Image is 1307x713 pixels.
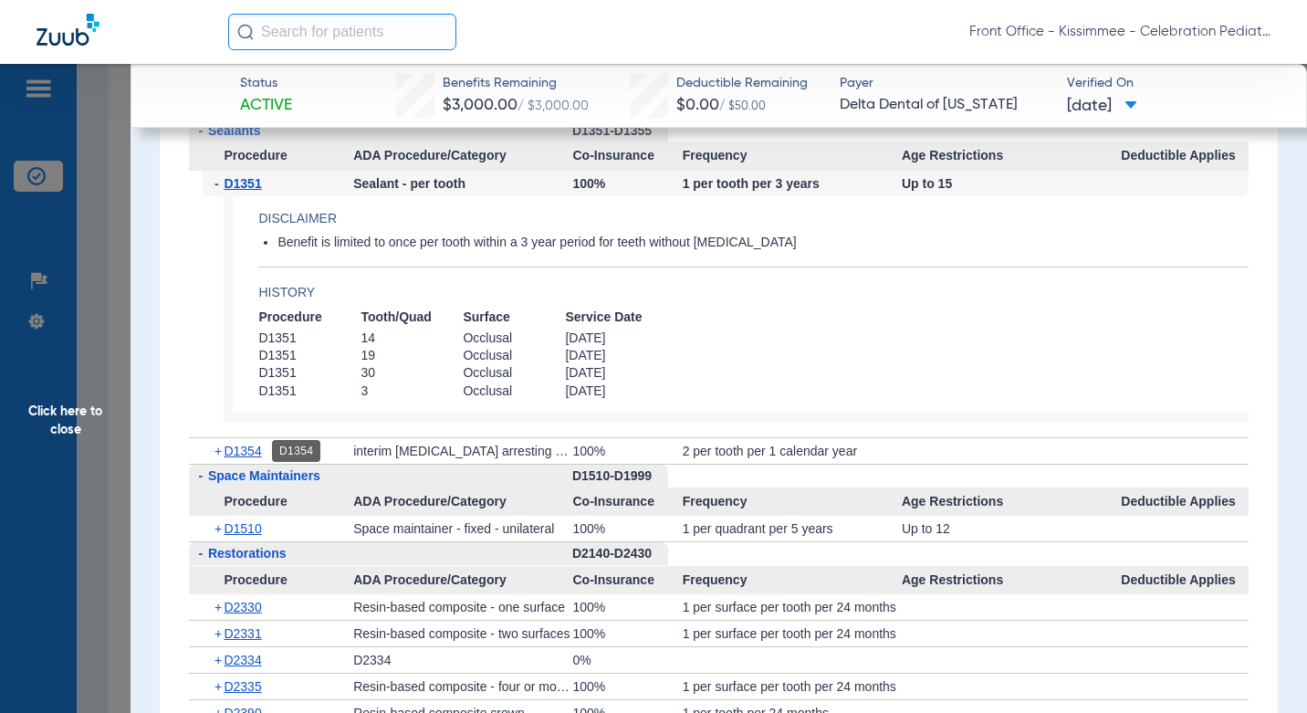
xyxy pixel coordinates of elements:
input: Search for patients [228,14,456,50]
span: D1351 [258,347,361,364]
span: - [198,546,203,561]
span: Sealants [208,123,261,138]
div: 100% [572,438,682,464]
span: Tooth/Quad [361,309,463,326]
span: D1351 [258,330,361,347]
span: Restorations [208,546,287,561]
span: + [214,438,225,464]
span: Procedure [189,566,353,595]
span: Occlusal [463,383,565,400]
div: D1510-D1999 [572,465,668,488]
span: Status [240,74,292,93]
span: Deductible Applies [1121,488,1249,517]
span: [DATE] [565,330,667,347]
div: Up to 15 [902,171,1121,196]
div: 100% [572,674,682,699]
div: 100% [572,621,682,646]
span: D1510 [224,521,261,536]
span: ADA Procedure/Category [353,142,572,171]
span: $0.00 [676,97,719,113]
div: 1 per surface per tooth per 24 months [683,674,902,699]
span: + [214,621,225,646]
div: Resin-based composite - one surface [353,594,572,620]
div: 1 per quadrant per 5 years [683,516,902,541]
span: D2331 [224,626,261,641]
span: Age Restrictions [902,488,1121,517]
span: 3 [361,383,463,400]
div: interim [MEDICAL_DATA] arresting medicament application – per tooth [353,438,572,464]
div: 2 per tooth per 1 calendar year [683,438,902,464]
span: ADA Procedure/Category [353,488,572,517]
span: D1351 [224,176,261,191]
span: Frequency [683,488,902,517]
span: Payer [840,74,1051,93]
span: D1351 [258,383,361,400]
span: Procedure [189,488,353,517]
span: + [214,516,225,541]
span: Active [240,94,292,117]
div: Resin-based composite - four or more surfaces or involving incisal angle (anterior) [353,674,572,699]
div: D1354 [272,440,320,462]
span: Procedure [189,142,353,171]
span: Age Restrictions [902,142,1121,171]
span: [DATE] [565,364,667,382]
span: ADA Procedure/Category [353,566,572,595]
img: Zuub Logo [37,14,99,46]
app-breakdown-title: Disclaimer [258,209,1249,228]
img: Search Icon [237,24,254,40]
span: Frequency [683,142,902,171]
span: - [198,123,203,138]
div: D1351-D1355 [572,120,668,142]
span: [DATE] [565,383,667,400]
span: + [214,594,225,620]
span: 14 [361,330,463,347]
span: + [214,674,225,699]
span: Service Date [565,309,667,326]
span: Benefits Remaining [443,74,589,93]
span: D2335 [224,679,261,694]
span: + [214,647,225,673]
span: Deductible Applies [1121,142,1249,171]
h4: History [258,283,1249,302]
span: - [198,468,203,483]
div: 1 per surface per tooth per 24 months [683,621,902,646]
span: Age Restrictions [902,566,1121,595]
span: [DATE] [1067,95,1137,118]
span: Occlusal [463,364,565,382]
span: Co-Insurance [572,142,682,171]
span: Deductible Applies [1121,566,1249,595]
span: Occlusal [463,330,565,347]
span: Co-Insurance [572,566,682,595]
div: D2140-D2430 [572,542,668,566]
li: Benefit is limited to once per tooth within a 3 year period for teeth without [MEDICAL_DATA] [277,235,1249,251]
span: D2334 [224,653,261,667]
span: D1354 [224,444,261,458]
span: 30 [361,364,463,382]
span: / $3,000.00 [518,100,589,112]
span: - [214,171,225,196]
span: Deductible Remaining [676,74,808,93]
div: Sealant - per tooth [353,171,572,196]
div: 100% [572,171,682,196]
div: 1 per tooth per 3 years [683,171,902,196]
span: Frequency [683,566,902,595]
div: 0% [572,647,682,673]
iframe: Chat Widget [1216,625,1307,713]
span: Verified On [1067,74,1278,93]
span: [DATE] [565,347,667,364]
span: Procedure [258,309,361,326]
div: Up to 12 [902,516,1121,541]
div: Space maintainer - fixed - unilateral [353,516,572,541]
span: / $50.00 [719,101,766,112]
span: Front Office - Kissimmee - Celebration Pediatric Dentistry [969,23,1270,41]
div: 100% [572,594,682,620]
span: Surface [463,309,565,326]
span: $3,000.00 [443,97,518,113]
span: Co-Insurance [572,488,682,517]
div: Resin-based composite - two surfaces [353,621,572,646]
div: D2334 [353,647,572,673]
span: 19 [361,347,463,364]
div: 1 per surface per tooth per 24 months [683,594,902,620]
